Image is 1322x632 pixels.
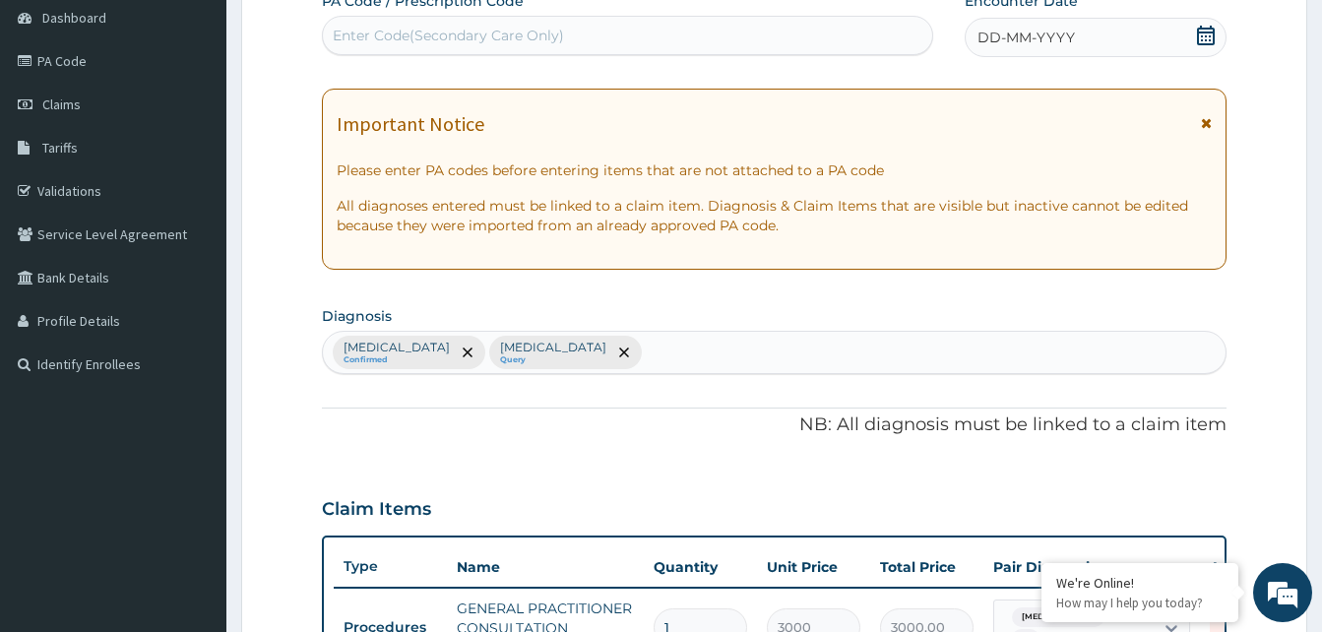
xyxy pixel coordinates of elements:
small: Query [500,355,606,365]
p: [MEDICAL_DATA] [344,340,450,355]
span: Dashboard [42,9,106,27]
small: Confirmed [344,355,450,365]
th: Name [447,547,644,587]
span: remove selection option [615,344,633,361]
span: remove selection option [459,344,476,361]
th: Pair Diagnosis [983,547,1200,587]
p: Please enter PA codes before entering items that are not attached to a PA code [337,160,1212,180]
span: [MEDICAL_DATA] [1012,607,1104,627]
p: How may I help you today? [1056,595,1224,611]
p: All diagnoses entered must be linked to a claim item. Diagnosis & Claim Items that are visible bu... [337,196,1212,235]
p: [MEDICAL_DATA] [500,340,606,355]
h1: Important Notice [337,113,484,135]
th: Quantity [644,547,757,587]
span: We're online! [114,190,272,389]
h3: Claim Items [322,499,431,521]
th: Total Price [870,547,983,587]
span: Tariffs [42,139,78,157]
th: Type [334,548,447,585]
p: NB: All diagnosis must be linked to a claim item [322,412,1227,438]
img: d_794563401_company_1708531726252_794563401 [36,98,80,148]
div: Minimize live chat window [323,10,370,57]
div: Chat with us now [102,110,331,136]
span: DD-MM-YYYY [977,28,1075,47]
label: Diagnosis [322,306,392,326]
th: Unit Price [757,547,870,587]
div: We're Online! [1056,574,1224,592]
span: Claims [42,95,81,113]
div: Enter Code(Secondary Care Only) [333,26,564,45]
th: Actions [1200,547,1298,587]
textarea: Type your message and hit 'Enter' [10,422,375,491]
